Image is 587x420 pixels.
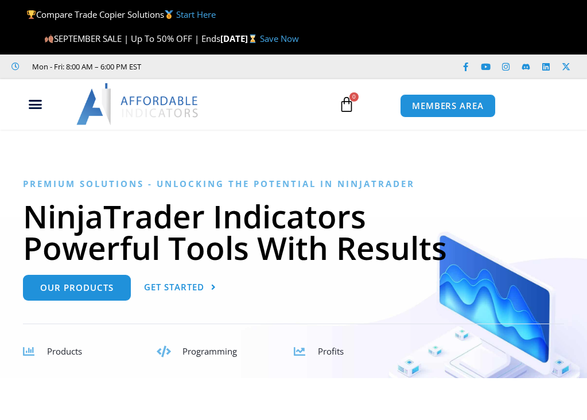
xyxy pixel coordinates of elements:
[349,92,359,102] span: 0
[26,9,216,20] span: Compare Trade Copier Solutions
[150,61,322,72] iframe: Customer reviews powered by Trustpilot
[318,345,344,357] span: Profits
[40,283,114,292] span: Our Products
[412,102,484,110] span: MEMBERS AREA
[165,10,173,19] img: 🥇
[44,33,220,44] span: SEPTEMBER SALE | Up To 50% OFF | Ends
[76,83,200,125] img: LogoAI | Affordable Indicators – NinjaTrader
[23,275,131,301] a: Our Products
[182,345,237,357] span: Programming
[260,33,299,44] a: Save Now
[321,88,372,121] a: 0
[27,10,36,19] img: 🏆
[176,9,216,20] a: Start Here
[248,34,257,43] img: ⌛
[144,283,204,291] span: Get Started
[29,60,141,73] span: Mon - Fri: 8:00 AM – 6:00 PM EST
[23,178,564,189] h6: Premium Solutions - Unlocking the Potential in NinjaTrader
[23,200,564,263] h1: NinjaTrader Indicators Powerful Tools With Results
[144,275,216,301] a: Get Started
[220,33,260,44] strong: [DATE]
[47,345,82,357] span: Products
[400,94,496,118] a: MEMBERS AREA
[45,34,53,43] img: 🍂
[6,94,64,115] div: Menu Toggle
